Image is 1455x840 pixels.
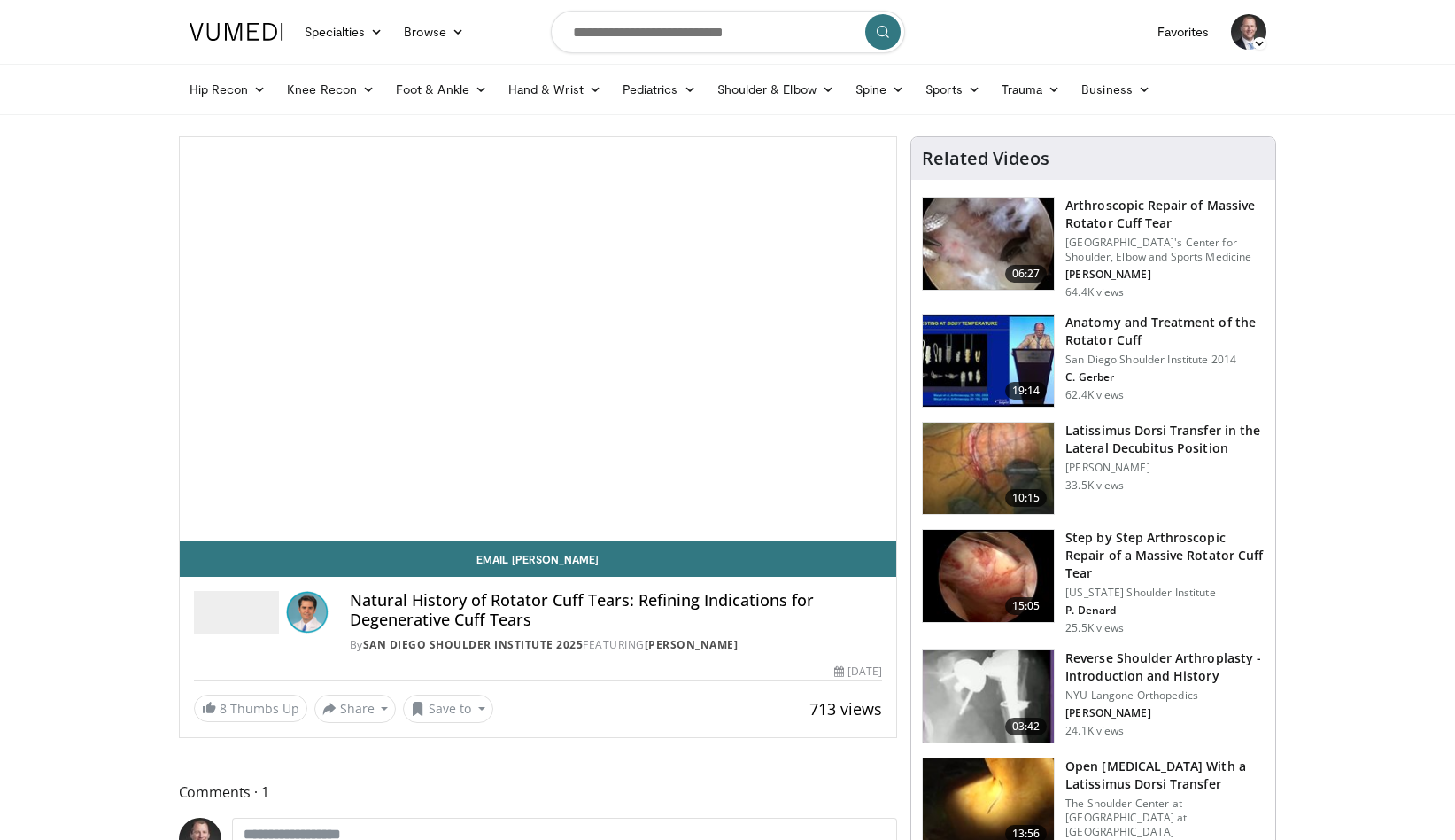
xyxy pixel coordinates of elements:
p: P. Denard [1065,603,1265,618]
a: 10:15 Latissimus Dorsi Transfer in the Lateral Decubitus Position [PERSON_NAME] 33.5K views [922,422,1265,516]
button: Save to [403,695,493,723]
p: C. Gerber [1065,370,1265,385]
button: Share [314,695,397,723]
a: Pediatrics [612,72,707,107]
p: 33.5K views [1065,478,1124,493]
p: [PERSON_NAME] [1065,706,1265,720]
img: San Diego Shoulder Institute 2025 [194,591,279,634]
div: By FEATURING [350,637,883,653]
p: [US_STATE] Shoulder Institute [1065,586,1265,600]
p: 62.4K views [1065,388,1124,402]
a: Hip Recon [179,72,277,107]
a: Shoulder & Elbow [707,72,845,107]
img: zucker_4.png.150x105_q85_crop-smart_upscale.jpg [923,650,1054,743]
span: 15:05 [1005,597,1048,615]
img: 281021_0002_1.png.150x105_q85_crop-smart_upscale.jpg [923,198,1054,290]
img: Avatar [1231,14,1266,50]
input: Search topics, interventions [551,11,905,53]
div: [DATE] [834,664,882,680]
span: 713 views [809,698,882,719]
a: Specialties [294,14,394,50]
img: 38501_0000_3.png.150x105_q85_crop-smart_upscale.jpg [923,423,1054,515]
p: [PERSON_NAME] [1065,461,1265,475]
h3: Anatomy and Treatment of the Rotator Cuff [1065,314,1265,349]
video-js: Video Player [180,137,897,541]
h3: Open [MEDICAL_DATA] With a Latissimus Dorsi Transfer [1065,758,1265,793]
a: Email [PERSON_NAME] [180,541,897,577]
span: 8 [220,700,227,717]
a: 03:42 Reverse Shoulder Arthroplasty - Introduction and History NYU Langone Orthopedics [PERSON_NA... [922,649,1265,743]
img: VuMedi Logo [190,23,283,41]
a: San Diego Shoulder Institute 2025 [363,637,584,652]
a: Trauma [991,72,1072,107]
a: Spine [845,72,915,107]
h3: Arthroscopic Repair of Massive Rotator Cuff Tear [1065,197,1265,232]
img: 58008271-3059-4eea-87a5-8726eb53a503.150x105_q85_crop-smart_upscale.jpg [923,315,1054,407]
span: 06:27 [1005,265,1048,283]
h4: Natural History of Rotator Cuff Tears: Refining Indications for Degenerative Cuff Tears [350,591,883,629]
h3: Step by Step Arthroscopic Repair of a Massive Rotator Cuff Tear [1065,529,1265,582]
p: The Shoulder Center at [GEOGRAPHIC_DATA] at [GEOGRAPHIC_DATA] [1065,797,1265,839]
p: 64.4K views [1065,285,1124,299]
a: 06:27 Arthroscopic Repair of Massive Rotator Cuff Tear [GEOGRAPHIC_DATA]'s Center for Shoulder, E... [922,197,1265,299]
h3: Latissimus Dorsi Transfer in the Lateral Decubitus Position [1065,422,1265,457]
a: 8 Thumbs Up [194,695,307,722]
a: Knee Recon [276,72,385,107]
img: 7cd5bdb9-3b5e-40f2-a8f4-702d57719c06.150x105_q85_crop-smart_upscale.jpg [923,530,1054,622]
a: Business [1071,72,1161,107]
p: [GEOGRAPHIC_DATA]'s Center for Shoulder, Elbow and Sports Medicine [1065,236,1265,264]
a: Foot & Ankle [385,72,498,107]
a: [PERSON_NAME] [645,637,739,652]
h4: Related Videos [922,148,1049,169]
img: Avatar [286,591,329,634]
a: 15:05 Step by Step Arthroscopic Repair of a Massive Rotator Cuff Tear [US_STATE] Shoulder Institu... [922,529,1265,635]
span: 19:14 [1005,382,1048,400]
span: 10:15 [1005,489,1048,507]
a: Sports [915,72,991,107]
p: [PERSON_NAME] [1065,268,1265,282]
span: Comments 1 [179,781,898,804]
a: 19:14 Anatomy and Treatment of the Rotator Cuff San Diego Shoulder Institute 2014 C. Gerber 62.4K... [922,314,1265,408]
p: 24.1K views [1065,724,1124,738]
p: 25.5K views [1065,621,1124,635]
p: San Diego Shoulder Institute 2014 [1065,353,1265,367]
span: 03:42 [1005,718,1048,735]
a: Favorites [1147,14,1220,50]
h3: Reverse Shoulder Arthroplasty - Introduction and History [1065,649,1265,685]
a: Browse [393,14,475,50]
p: NYU Langone Orthopedics [1065,688,1265,703]
a: Hand & Wrist [498,72,612,107]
